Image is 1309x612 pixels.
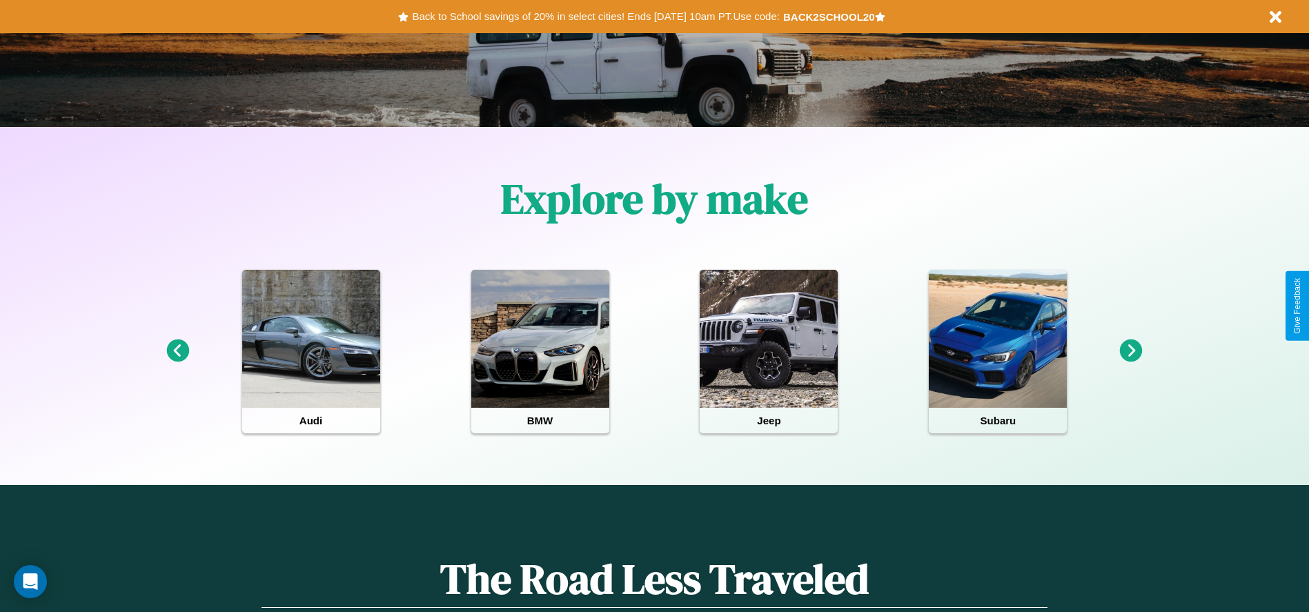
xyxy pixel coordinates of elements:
h4: Audi [242,408,380,433]
div: Give Feedback [1292,278,1302,334]
h4: Subaru [929,408,1067,433]
h4: Jeep [700,408,838,433]
h4: BMW [471,408,609,433]
h1: Explore by make [501,170,808,227]
div: Open Intercom Messenger [14,565,47,598]
h1: The Road Less Traveled [262,551,1047,608]
button: Back to School savings of 20% in select cities! Ends [DATE] 10am PT.Use code: [409,7,783,26]
b: BACK2SCHOOL20 [783,11,875,23]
